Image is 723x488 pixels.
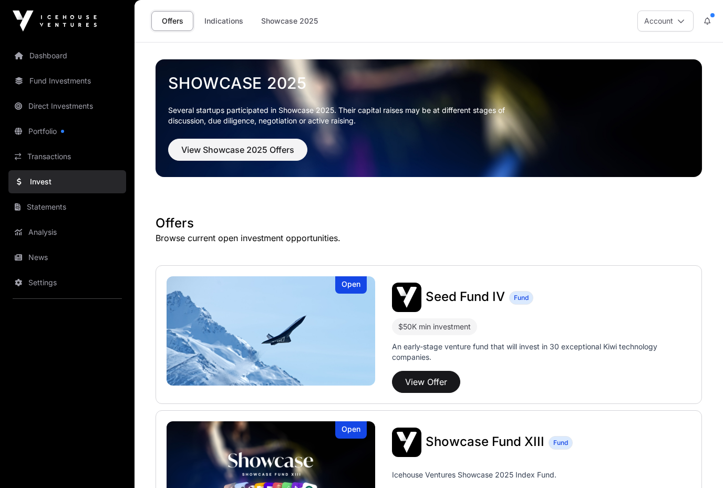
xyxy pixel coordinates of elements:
a: News [8,246,126,269]
a: Portfolio [8,120,126,143]
a: Settings [8,271,126,294]
h1: Offers [156,215,702,232]
p: Browse current open investment opportunities. [156,232,702,244]
a: Seed Fund IV [426,290,505,304]
p: Several startups participated in Showcase 2025. Their capital raises may be at different stages o... [168,105,521,126]
img: Showcase 2025 [156,59,702,177]
button: Account [637,11,694,32]
div: Open [335,421,367,439]
span: View Showcase 2025 Offers [181,143,294,156]
img: Showcase Fund XIII [392,428,421,457]
span: Fund [553,439,568,447]
a: Statements [8,195,126,219]
a: Indications [198,11,250,31]
a: Analysis [8,221,126,244]
button: View Showcase 2025 Offers [168,139,307,161]
a: Showcase 2025 [254,11,325,31]
button: View Offer [392,371,460,393]
img: Seed Fund IV [392,283,421,312]
span: Showcase Fund XIII [426,434,544,449]
a: Transactions [8,145,126,168]
a: Offers [151,11,193,31]
span: Fund [514,294,529,302]
iframe: Chat Widget [670,438,723,488]
div: Open [335,276,367,294]
a: View Showcase 2025 Offers [168,149,307,160]
a: Direct Investments [8,95,126,118]
a: Showcase Fund XIII [426,435,544,449]
div: $50K min investment [398,320,471,333]
a: Dashboard [8,44,126,67]
a: Seed Fund IVOpen [167,276,375,386]
a: Fund Investments [8,69,126,92]
p: Icehouse Ventures Showcase 2025 Index Fund. [392,470,556,480]
div: $50K min investment [392,318,477,335]
img: Seed Fund IV [167,276,375,386]
a: Showcase 2025 [168,74,689,92]
a: Invest [8,170,126,193]
p: An early-stage venture fund that will invest in 30 exceptional Kiwi technology companies. [392,341,691,362]
img: Icehouse Ventures Logo [13,11,97,32]
span: Seed Fund IV [426,289,505,304]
